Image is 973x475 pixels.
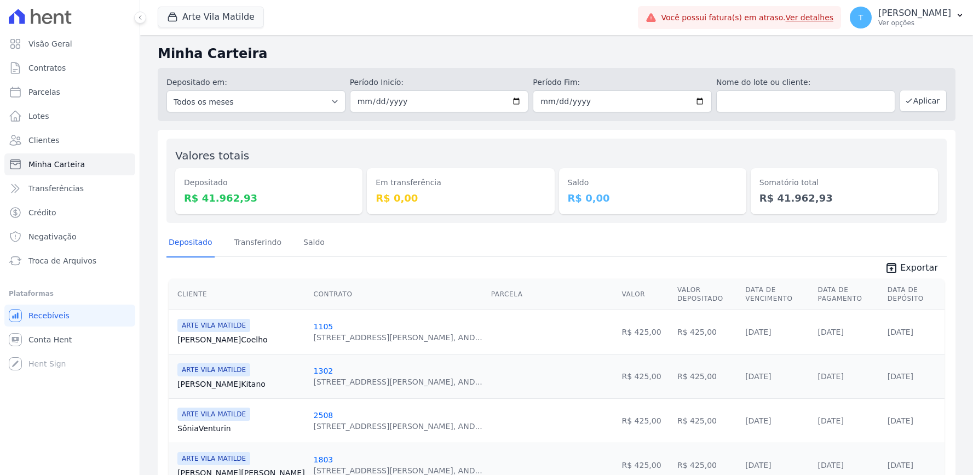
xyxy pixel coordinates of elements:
th: Data de Depósito [883,279,945,310]
td: R$ 425,00 [673,354,741,398]
span: Você possui fatura(s) em atraso. [661,12,833,24]
span: ARTE VILA MATILDE [177,408,250,421]
td: R$ 425,00 [673,398,741,443]
a: 1803 [314,455,333,464]
td: R$ 425,00 [673,310,741,354]
a: Saldo [301,229,327,257]
i: unarchive [885,261,898,274]
a: [PERSON_NAME]Coelho [177,334,305,345]
a: [DATE] [745,372,771,381]
p: [PERSON_NAME] [878,8,951,19]
td: R$ 425,00 [617,398,672,443]
th: Contrato [309,279,487,310]
a: unarchive Exportar [876,261,947,277]
div: [STREET_ADDRESS][PERSON_NAME], AND... [314,376,482,387]
label: Nome do lote ou cliente: [716,77,895,88]
dt: Somatório total [759,177,929,188]
button: T [PERSON_NAME] Ver opções [841,2,973,33]
td: R$ 425,00 [617,310,672,354]
span: ARTE VILA MATILDE [177,452,250,465]
a: Visão Geral [4,33,135,55]
a: [DATE] [888,328,913,336]
a: [DATE] [888,461,913,470]
a: Minha Carteira [4,153,135,175]
div: Plataformas [9,287,131,300]
a: Parcelas [4,81,135,103]
span: T [859,14,863,21]
span: Negativação [28,231,77,242]
a: 2508 [314,411,333,420]
span: Contratos [28,62,66,73]
span: Recebíveis [28,310,70,321]
a: Ver detalhes [786,13,834,22]
th: Data de Vencimento [741,279,813,310]
button: Aplicar [900,90,947,112]
span: ARTE VILA MATILDE [177,363,250,376]
a: Troca de Arquivos [4,250,135,272]
dd: R$ 41.962,93 [184,191,354,205]
span: Clientes [28,135,59,146]
h2: Minha Carteira [158,44,955,64]
a: [DATE] [745,328,771,336]
div: [STREET_ADDRESS][PERSON_NAME], AND... [314,421,482,432]
dd: R$ 0,00 [568,191,738,205]
th: Data de Pagamento [814,279,883,310]
a: [DATE] [818,461,844,470]
span: Minha Carteira [28,159,85,170]
button: Arte Vila Matilde [158,7,264,27]
span: Parcelas [28,87,60,98]
label: Depositado em: [166,78,227,87]
span: ARTE VILA MATILDE [177,319,250,332]
th: Valor [617,279,672,310]
a: Conta Hent [4,329,135,351]
a: [DATE] [888,416,913,425]
a: Lotes [4,105,135,127]
a: Negativação [4,226,135,248]
dt: Em transferência [376,177,545,188]
label: Período Inicío: [350,77,529,88]
a: [DATE] [818,372,844,381]
a: 1302 [314,367,333,375]
a: Depositado [166,229,215,257]
dd: R$ 41.962,93 [759,191,929,205]
a: [DATE] [818,328,844,336]
a: Crédito [4,202,135,224]
a: [DATE] [745,416,771,425]
span: Visão Geral [28,38,72,49]
th: Valor Depositado [673,279,741,310]
dt: Depositado [184,177,354,188]
dd: R$ 0,00 [376,191,545,205]
span: Crédito [28,207,56,218]
span: Conta Hent [28,334,72,345]
span: Exportar [900,261,938,274]
dt: Saldo [568,177,738,188]
a: [PERSON_NAME]Kitano [177,379,305,390]
a: [DATE] [888,372,913,381]
a: Transferências [4,178,135,199]
th: Parcela [487,279,618,310]
a: Contratos [4,57,135,79]
p: Ver opções [878,19,951,27]
a: [DATE] [745,461,771,470]
span: Transferências [28,183,84,194]
span: Troca de Arquivos [28,255,96,266]
a: Recebíveis [4,305,135,327]
a: Clientes [4,129,135,151]
span: Lotes [28,111,49,122]
label: Valores totais [175,149,249,162]
td: R$ 425,00 [617,354,672,398]
a: SôniaVenturin [177,423,305,434]
th: Cliente [169,279,309,310]
a: Transferindo [232,229,284,257]
label: Período Fim: [533,77,712,88]
a: [DATE] [818,416,844,425]
div: [STREET_ADDRESS][PERSON_NAME], AND... [314,332,482,343]
a: 1105 [314,322,333,331]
